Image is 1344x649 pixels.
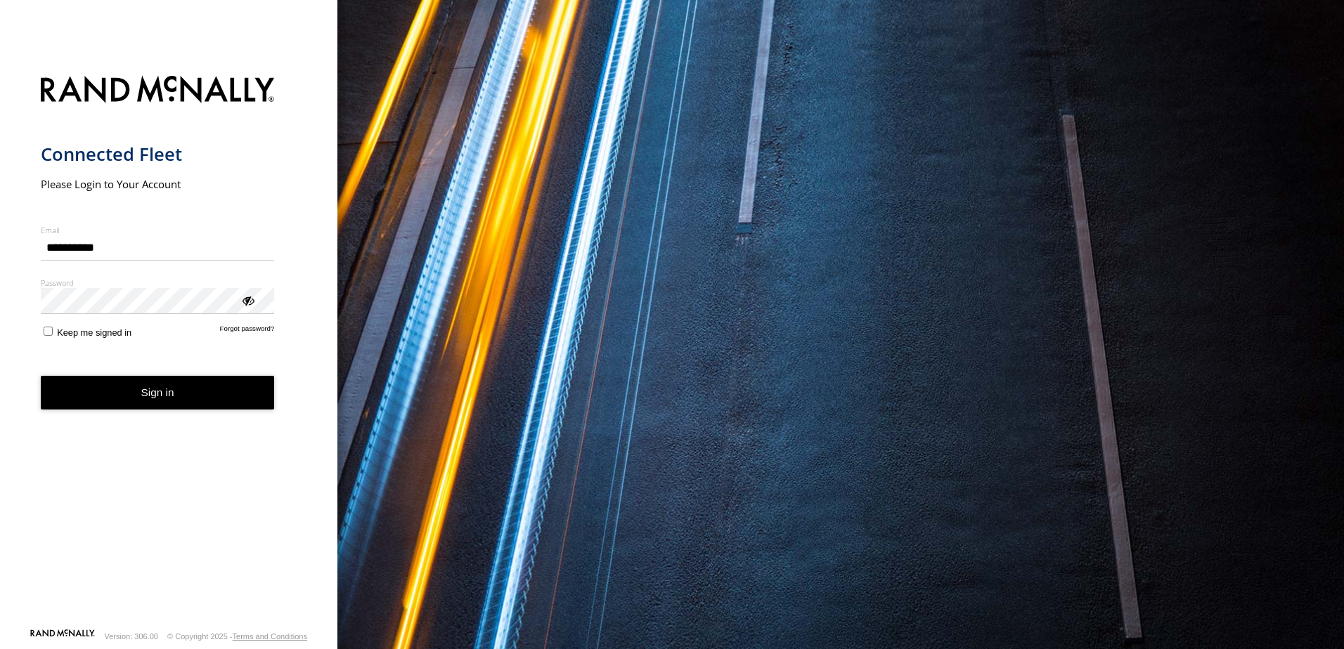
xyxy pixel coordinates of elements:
label: Password [41,277,275,288]
div: © Copyright 2025 - [167,632,307,641]
input: Keep me signed in [44,327,53,336]
label: Email [41,225,275,235]
img: Rand McNally [41,73,275,109]
a: Visit our Website [30,629,95,643]
span: Keep me signed in [57,327,131,338]
button: Sign in [41,376,275,410]
form: main [41,67,297,628]
h1: Connected Fleet [41,143,275,166]
div: ViewPassword [240,293,254,307]
a: Terms and Conditions [233,632,307,641]
a: Forgot password? [220,324,275,338]
h2: Please Login to Your Account [41,177,275,191]
div: Version: 306.00 [105,632,158,641]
